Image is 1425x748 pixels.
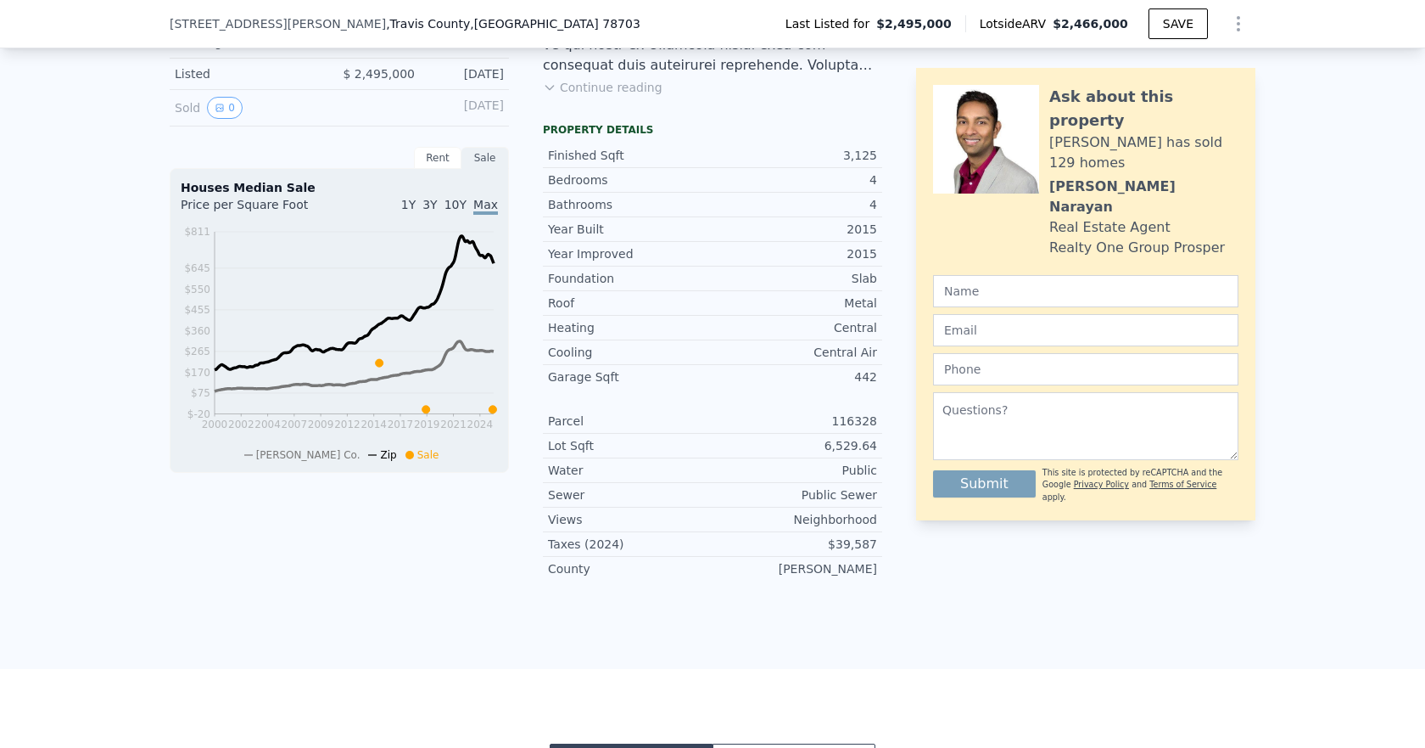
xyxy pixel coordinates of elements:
a: Terms of Service [1149,480,1216,489]
div: Bathrooms [548,196,712,213]
tspan: $645 [184,262,210,274]
span: [STREET_ADDRESS][PERSON_NAME] [170,15,386,32]
div: 6,529.64 [712,437,877,454]
button: Show Options [1221,7,1255,41]
div: [DATE] [428,97,504,119]
div: 4 [712,172,877,188]
tspan: 2009 [308,419,334,430]
div: Price per Square Foot [181,196,339,223]
tspan: 2014 [360,419,387,430]
div: Neighborhood [712,511,877,528]
span: 3Y [422,198,437,211]
span: $2,495,000 [876,15,952,32]
tspan: $265 [184,346,210,357]
tspan: 2000 [202,419,228,430]
span: Lotside ARV [980,15,1053,32]
div: 4 [712,196,877,213]
tspan: 2007 [282,419,308,430]
span: Last Listed for [785,15,876,32]
div: Bedrooms [548,172,712,188]
tspan: 2004 [254,419,281,430]
div: Sold [175,97,326,119]
div: Parcel [548,413,712,430]
div: Rent [414,147,461,169]
div: [DATE] [428,65,504,82]
div: Taxes (2024) [548,536,712,553]
span: Sale [417,449,439,461]
div: Finished Sqft [548,147,712,164]
div: Listed [175,65,326,82]
span: Zip [380,449,396,461]
div: 442 [712,368,877,385]
span: $ 2,495,000 [343,67,415,81]
span: 1Y [401,198,416,211]
div: Heating [548,319,712,336]
span: , Travis County [386,15,640,32]
div: [PERSON_NAME] Narayan [1049,177,1238,217]
div: Views [548,511,712,528]
span: $2,466,000 [1053,17,1128,31]
tspan: 2024 [467,419,494,430]
span: 10Y [444,198,467,211]
tspan: 2002 [228,419,254,430]
div: Lot Sqft [548,437,712,454]
tspan: $-20 [187,408,210,420]
button: Continue reading [543,79,662,96]
a: Privacy Policy [1074,480,1129,489]
button: SAVE [1148,8,1208,39]
div: $39,587 [712,536,877,553]
div: Sewer [548,486,712,503]
div: Roof [548,295,712,312]
input: Name [933,275,1238,307]
div: Metal [712,295,877,312]
div: Garage Sqft [548,368,712,385]
span: Max [473,198,498,215]
div: [PERSON_NAME] has sold 129 homes [1049,132,1238,173]
input: Phone [933,353,1238,385]
div: Property details [543,123,882,137]
div: Ask about this property [1049,85,1238,132]
div: Central Air [712,344,877,361]
div: 2015 [712,221,877,238]
tspan: $455 [184,304,210,316]
div: Water [548,462,712,479]
div: County [548,560,712,577]
div: Year Improved [548,245,712,262]
span: , [GEOGRAPHIC_DATA] 78703 [470,17,640,31]
span: [PERSON_NAME] Co. [256,449,360,461]
div: Real Estate Agent [1049,217,1171,238]
div: 3,125 [712,147,877,164]
div: [PERSON_NAME] [712,560,877,577]
div: Realty One Group Prosper [1049,238,1225,258]
button: View historical data [207,97,243,119]
tspan: $550 [184,284,210,295]
tspan: 2012 [334,419,360,430]
div: Houses Median Sale [181,179,498,196]
tspan: $170 [184,367,210,379]
div: Year Built [548,221,712,238]
div: Central [712,319,877,336]
div: Public [712,462,877,479]
tspan: $811 [184,226,210,238]
div: Sale [461,147,509,169]
tspan: 2021 [440,419,467,430]
div: Foundation [548,270,712,287]
div: This site is protected by reCAPTCHA and the Google and apply. [1042,467,1238,503]
input: Email [933,314,1238,346]
div: Cooling [548,344,712,361]
tspan: $360 [184,325,210,337]
div: 2015 [712,245,877,262]
tspan: 2017 [388,419,414,430]
tspan: 2019 [414,419,440,430]
div: Public Sewer [712,486,877,503]
div: 116328 [712,413,877,430]
tspan: $75 [191,387,210,399]
button: Submit [933,470,1036,498]
div: Slab [712,270,877,287]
